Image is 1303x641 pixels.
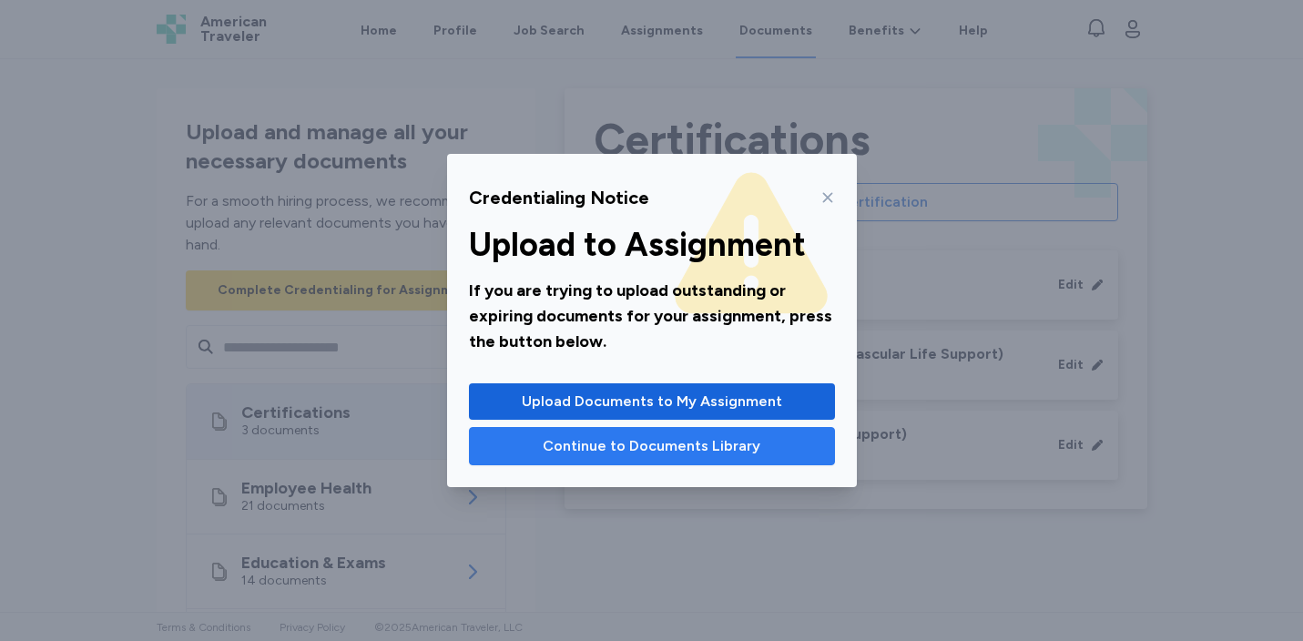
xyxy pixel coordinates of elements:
[543,435,760,457] span: Continue to Documents Library
[469,185,649,210] div: Credentialing Notice
[469,427,835,465] button: Continue to Documents Library
[522,391,782,412] span: Upload Documents to My Assignment
[469,227,835,263] div: Upload to Assignment
[469,278,835,354] div: If you are trying to upload outstanding or expiring documents for your assignment, press the butt...
[469,383,835,420] button: Upload Documents to My Assignment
